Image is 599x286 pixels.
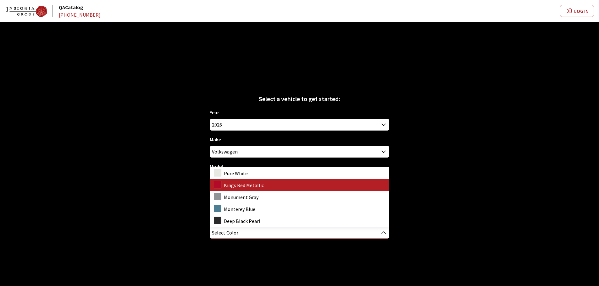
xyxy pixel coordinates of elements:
[224,194,258,200] span: Monument Gray
[210,227,389,239] span: Select Color
[210,119,389,131] span: 2026
[224,218,260,224] span: Deep Black Pearl
[560,5,594,17] button: Log In
[210,136,221,143] label: Make
[6,6,47,17] img: Dashboard
[210,227,389,238] span: Select Color
[212,227,238,238] span: Select Color
[6,5,58,17] a: QACatalog logo
[210,163,223,170] label: Model
[224,170,248,176] span: Pure White
[210,146,389,157] span: Volkswagen
[224,182,264,188] span: Kings Red Metallic
[210,119,389,130] span: 2026
[59,4,83,10] a: QACatalog
[210,109,219,116] label: Year
[224,206,255,212] span: Monterey Blue
[210,94,389,104] div: Select a vehicle to get started:
[59,12,101,18] a: [PHONE_NUMBER]
[210,146,389,158] span: Volkswagen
